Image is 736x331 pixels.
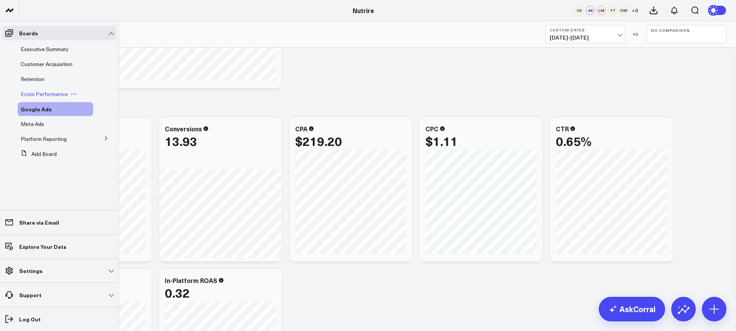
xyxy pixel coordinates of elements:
span: Google Ads [21,105,52,113]
a: Google Ads [21,106,52,112]
div: CPA [295,124,307,133]
button: Add Board [18,147,57,161]
span: Executive Summary [21,45,69,53]
span: + 6 [632,8,638,13]
a: Retention [21,76,44,82]
a: Ecom Performance [21,91,68,97]
p: Share via Email [19,219,59,225]
div: DM [619,6,628,15]
a: Log Out [2,312,116,326]
div: YT [608,6,617,15]
div: CPC [426,124,439,133]
div: $1.11 [426,134,458,148]
b: No Comparison [651,28,722,33]
div: 0.65% [556,134,591,148]
span: Platform Reporting [21,135,67,142]
p: Settings [19,268,43,274]
span: [DATE] - [DATE] [550,35,621,41]
div: AK [586,6,595,15]
button: No Comparison [647,25,726,43]
a: Meta Ads [21,121,44,127]
div: VS [629,32,643,36]
div: CS [575,6,584,15]
div: CTR [556,124,569,133]
p: Boards [19,30,38,36]
div: 0.32 [165,286,190,300]
p: Support [19,292,41,298]
a: Nutrire [353,6,374,15]
div: In-Platform ROAS [165,276,217,285]
span: Retention [21,75,44,83]
a: Platform Reporting [21,136,67,142]
div: LM [597,6,606,15]
div: 13.93 [165,134,197,148]
button: +6 [630,6,639,15]
a: Customer Acquisition [21,61,72,67]
p: Log Out [19,316,41,322]
span: Ecom Performance [21,90,68,98]
a: Executive Summary [21,46,69,52]
b: Custom Dates [550,28,621,32]
div: Conversions [165,124,202,133]
span: Customer Acquisition [21,60,72,68]
div: $219.20 [295,134,342,148]
button: Custom Dates[DATE]-[DATE] [545,25,625,43]
p: Explore Your Data [19,243,66,250]
a: AskCorral [599,297,665,321]
span: Meta Ads [21,120,44,127]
